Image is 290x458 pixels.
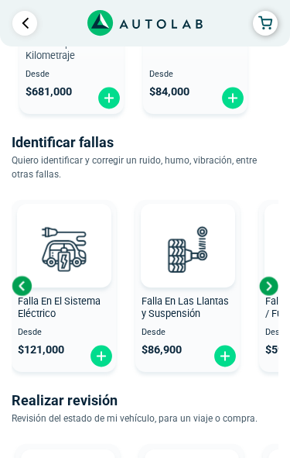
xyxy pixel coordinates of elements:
[29,215,97,283] img: diagnostic_bombilla-v3.svg
[149,70,241,80] span: Desde
[220,86,245,110] img: fi_plus-circle2.svg
[87,15,203,29] a: Link al sitio de autolab
[18,343,64,356] span: $ 121,000
[12,11,37,36] a: Ir al paso anterior
[97,86,121,110] img: fi_plus-circle2.svg
[142,343,182,356] span: $ 86,900
[149,85,189,98] span: $ 84,000
[135,200,240,372] button: Falla En Las Llantas y Suspensión Desde $86,900
[12,200,116,372] button: Falla En El Sistema Eléctrico Desde $121,000
[12,153,278,181] p: Quiero identificar y corregir un ruido, humo, vibración, entre otras fallas.
[165,207,211,253] img: AD0BCuuxAAAAAElFTkSuQmCC
[18,328,110,338] span: Desde
[142,328,234,338] span: Desde
[18,295,101,320] span: Falla En El Sistema Eléctrico
[257,274,280,298] div: Next slide
[12,132,278,153] p: Identificar fallas
[26,37,79,62] span: Revisión por Kilometraje
[153,215,221,283] img: diagnostic_suspension-v3.svg
[213,344,237,368] img: fi_plus-circle2.svg
[26,70,118,80] span: Desde
[12,412,278,425] p: Revisión del estado de mi vehículo, para un viaje o compra.
[89,344,114,368] img: fi_plus-circle2.svg
[142,295,229,320] span: Falla En Las Llantas y Suspensión
[26,85,72,98] span: $ 681,000
[10,274,33,298] div: Previous slide
[12,390,278,412] p: Realizar revisión
[41,207,87,253] img: AD0BCuuxAAAAAElFTkSuQmCC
